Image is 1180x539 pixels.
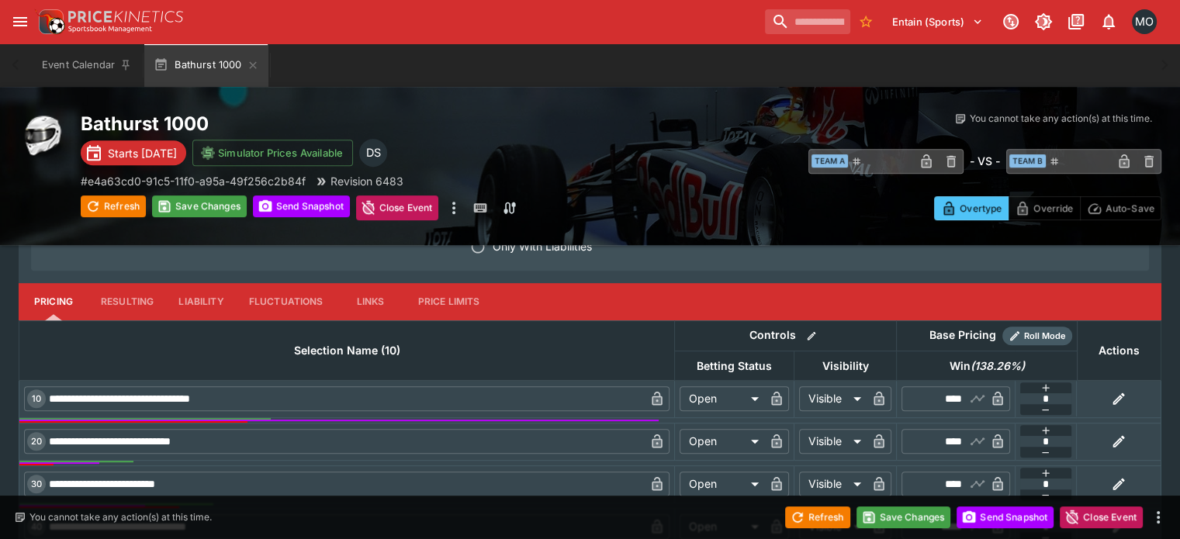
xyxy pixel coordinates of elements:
p: Revision 6483 [330,173,403,189]
button: Price Limits [406,283,493,320]
button: Close Event [356,195,439,220]
div: Visible [799,386,867,411]
span: 20 [28,436,45,447]
button: Refresh [81,195,146,217]
img: Sportsbook Management [68,26,152,33]
div: Start From [934,196,1161,220]
span: Roll Mode [1018,330,1072,343]
p: Starts [DATE] [108,145,177,161]
span: Betting Status [680,357,789,375]
img: PriceKinetics Logo [34,6,65,37]
button: open drawer [6,8,34,36]
button: Liability [166,283,236,320]
span: Team B [1009,154,1046,168]
button: Connected to PK [997,8,1025,36]
p: Auto-Save [1106,200,1154,216]
p: Copy To Clipboard [81,173,306,189]
p: You cannot take any action(s) at this time. [970,112,1152,126]
button: Select Tenant [883,9,992,34]
button: Fluctuations [237,283,336,320]
h2: Copy To Clipboard [81,112,711,136]
p: Override [1033,200,1073,216]
div: Matt Oliver [1132,9,1157,34]
span: 30 [28,479,45,489]
button: Bulk edit [801,326,822,346]
button: Auto-Save [1080,196,1161,220]
button: Simulator Prices Available [192,140,353,166]
h6: - VS - [970,153,1000,169]
div: Base Pricing [923,326,1002,345]
span: Selection Name (10) [276,341,417,360]
button: Pricing [19,283,88,320]
button: Event Calendar [33,43,141,87]
button: Documentation [1062,8,1090,36]
button: Matt Oliver [1127,5,1161,39]
button: Overtype [934,196,1009,220]
div: Open [680,386,764,411]
th: Actions [1077,320,1161,380]
span: Team A [811,154,848,168]
span: Only With Liabilities [493,238,592,254]
button: Toggle light/dark mode [1029,8,1057,36]
div: Daniel Solti [359,139,387,167]
div: Open [680,429,764,454]
span: 10 [29,393,44,404]
p: Overtype [960,200,1002,216]
button: Close Event [1060,506,1143,528]
button: Override [1008,196,1080,220]
button: Send Snapshot [253,195,350,217]
button: Links [336,283,406,320]
div: Visible [799,472,867,496]
button: Refresh [785,506,850,528]
button: Resulting [88,283,166,320]
span: Win(138.26%) [932,357,1041,375]
button: Bathurst 1000 [144,43,268,87]
p: You cannot take any action(s) at this time. [29,510,212,524]
th: Controls [674,320,896,351]
img: motorracing.png [19,112,68,161]
button: Save Changes [856,506,951,528]
button: more [1149,508,1168,527]
button: Notifications [1095,8,1123,36]
input: search [765,9,850,34]
button: Save Changes [152,195,247,217]
div: Open [680,472,764,496]
div: Visible [799,429,867,454]
div: Show/hide Price Roll mode configuration. [1002,327,1072,345]
em: ( 138.26 %) [970,357,1024,375]
img: PriceKinetics [68,11,183,22]
span: Visibility [805,357,885,375]
button: more [445,195,463,220]
button: Send Snapshot [957,506,1054,528]
button: No Bookmarks [853,9,878,34]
